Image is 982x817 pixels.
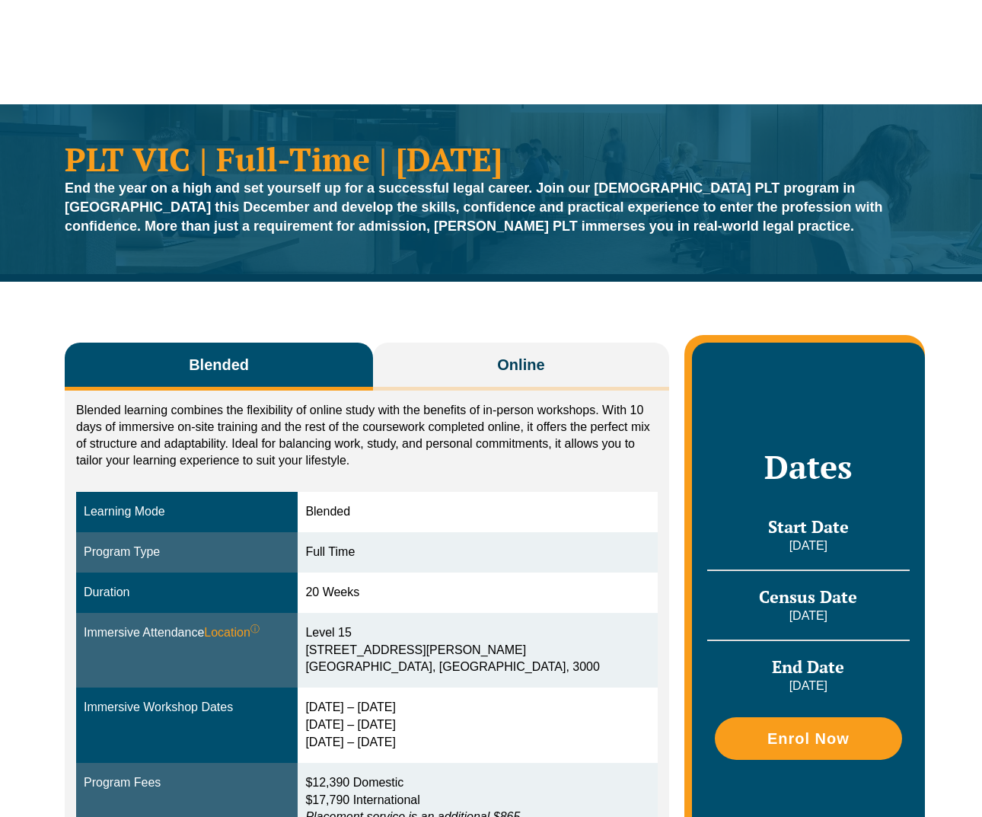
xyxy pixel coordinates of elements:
[767,731,850,746] span: Enrol Now
[84,544,290,561] div: Program Type
[305,624,649,677] div: Level 15 [STREET_ADDRESS][PERSON_NAME] [GEOGRAPHIC_DATA], [GEOGRAPHIC_DATA], 3000
[204,624,260,642] span: Location
[768,515,849,538] span: Start Date
[65,142,917,175] h1: PLT VIC | Full-Time | [DATE]
[305,776,403,789] span: $12,390 Domestic
[84,503,290,521] div: Learning Mode
[305,503,649,521] div: Blended
[84,774,290,792] div: Program Fees
[305,584,649,602] div: 20 Weeks
[707,678,910,694] p: [DATE]
[76,402,658,469] p: Blended learning combines the flexibility of online study with the benefits of in-person workshop...
[189,354,249,375] span: Blended
[759,586,857,608] span: Census Date
[84,584,290,602] div: Duration
[707,448,910,486] h2: Dates
[305,793,419,806] span: $17,790 International
[707,608,910,624] p: [DATE]
[65,180,883,234] strong: End the year on a high and set yourself up for a successful legal career. Join our [DEMOGRAPHIC_D...
[497,354,544,375] span: Online
[84,624,290,642] div: Immersive Attendance
[305,699,649,752] div: [DATE] – [DATE] [DATE] – [DATE] [DATE] – [DATE]
[715,717,902,760] a: Enrol Now
[305,544,649,561] div: Full Time
[772,656,844,678] span: End Date
[250,624,260,634] sup: ⓘ
[707,538,910,554] p: [DATE]
[84,699,290,716] div: Immersive Workshop Dates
